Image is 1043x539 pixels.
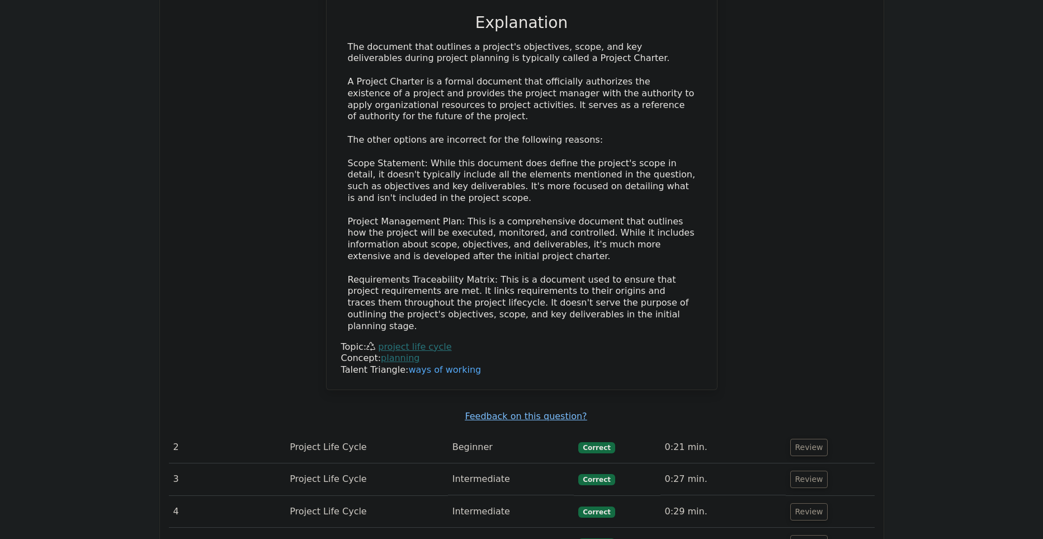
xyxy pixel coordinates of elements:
div: Concept: [341,353,702,364]
td: Intermediate [448,463,574,495]
div: The document that outlines a project's objectives, scope, and key deliverables during project pla... [348,41,696,332]
a: planning [381,353,419,363]
h3: Explanation [348,13,696,32]
td: Beginner [448,432,574,463]
a: project life cycle [378,341,451,352]
td: Project Life Cycle [285,432,447,463]
td: Project Life Cycle [285,463,447,495]
td: 3 [169,463,286,495]
span: Correct [578,442,615,453]
button: Review [790,503,828,521]
div: Talent Triangle: [341,341,702,376]
td: 4 [169,496,286,528]
a: Feedback on this question? [465,411,587,421]
td: 0:27 min. [660,463,786,495]
button: Review [790,439,828,456]
td: Project Life Cycle [285,496,447,528]
span: Correct [578,507,615,518]
a: ways of working [408,364,481,375]
td: 2 [169,432,286,463]
span: Correct [578,474,615,485]
td: 0:29 min. [660,496,786,528]
td: 0:21 min. [660,432,786,463]
div: Topic: [341,341,702,353]
td: Intermediate [448,496,574,528]
button: Review [790,471,828,488]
